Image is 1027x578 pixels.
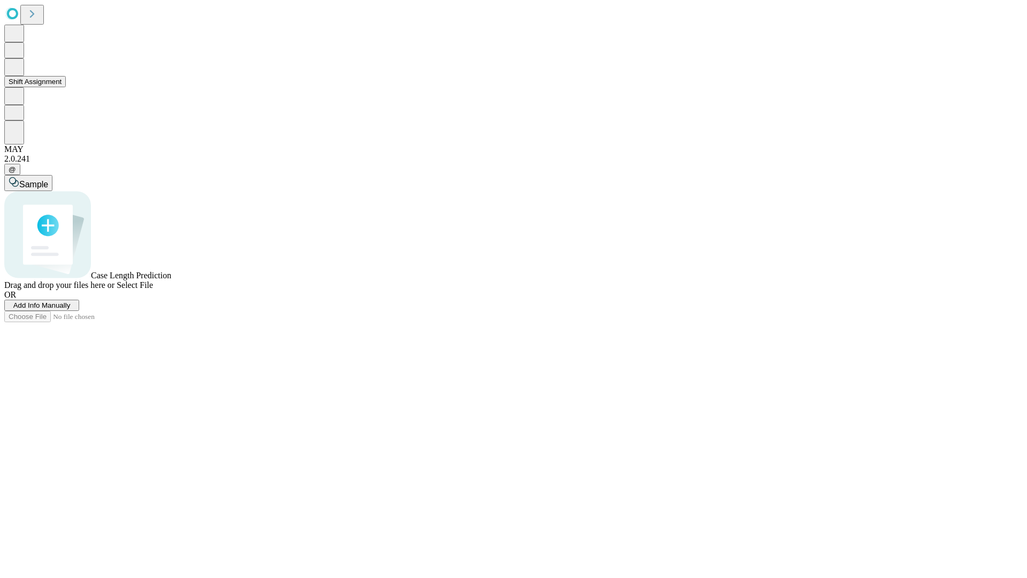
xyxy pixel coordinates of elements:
[4,144,1023,154] div: MAY
[13,301,71,309] span: Add Info Manually
[117,280,153,290] span: Select File
[4,76,66,87] button: Shift Assignment
[9,165,16,173] span: @
[4,175,52,191] button: Sample
[4,290,16,299] span: OR
[4,300,79,311] button: Add Info Manually
[4,154,1023,164] div: 2.0.241
[19,180,48,189] span: Sample
[4,280,114,290] span: Drag and drop your files here or
[91,271,171,280] span: Case Length Prediction
[4,164,20,175] button: @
